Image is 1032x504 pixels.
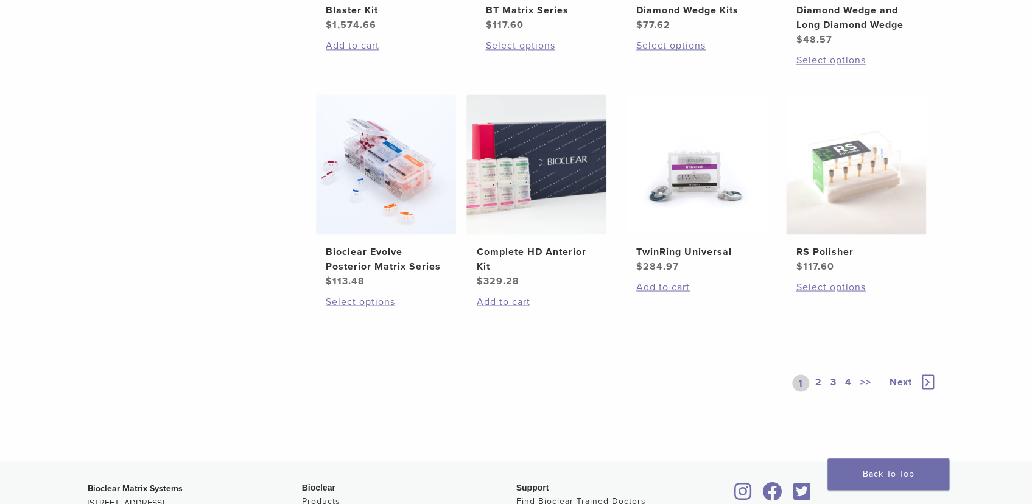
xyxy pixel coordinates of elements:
[796,3,916,32] h2: Diamond Wedge and Long Diamond Wedge
[302,482,335,492] span: Bioclear
[792,374,809,391] a: 1
[759,489,787,501] a: Bioclear
[636,244,757,259] h2: TwinRing Universal
[316,94,456,234] img: Bioclear Evolve Posterior Matrix Series
[326,294,446,309] a: Select options for “Bioclear Evolve Posterior Matrix Series”
[326,275,332,287] span: $
[485,19,492,31] span: $
[476,275,519,287] bdi: 329.28
[636,38,757,53] a: Select options for “Diamond Wedge Kits”
[636,19,670,31] bdi: 77.62
[796,33,832,46] bdi: 48.57
[476,275,483,287] span: $
[636,260,643,272] span: $
[636,19,643,31] span: $
[731,489,756,501] a: Bioclear
[796,260,802,272] span: $
[326,19,332,31] span: $
[326,244,446,273] h2: Bioclear Evolve Posterior Matrix Series
[843,374,854,391] a: 4
[789,489,815,501] a: Bioclear
[796,260,834,272] bdi: 117.60
[796,279,916,294] a: Select options for “RS Polisher”
[516,482,549,492] span: Support
[326,38,446,53] a: Add to cart: “Blaster Kit”
[485,38,606,53] a: Select options for “BT Matrix Series”
[813,374,824,391] a: 2
[786,94,926,234] img: RS Polisher
[828,374,839,391] a: 3
[485,19,523,31] bdi: 117.60
[785,94,927,273] a: RS PolisherRS Polisher $117.60
[326,3,446,18] h2: Blaster Kit
[485,3,606,18] h2: BT Matrix Series
[88,483,183,493] strong: Bioclear Matrix Systems
[636,279,757,294] a: Add to cart: “TwinRing Universal”
[858,374,874,391] a: >>
[636,260,679,272] bdi: 284.97
[466,94,608,288] a: Complete HD Anterior KitComplete HD Anterior Kit $329.28
[476,244,597,273] h2: Complete HD Anterior Kit
[796,244,916,259] h2: RS Polisher
[796,53,916,68] a: Select options for “Diamond Wedge and Long Diamond Wedge”
[476,294,597,309] a: Add to cart: “Complete HD Anterior Kit”
[636,3,757,18] h2: Diamond Wedge Kits
[627,94,767,234] img: TwinRing Universal
[626,94,768,273] a: TwinRing UniversalTwinRing Universal $284.97
[796,33,802,46] span: $
[827,458,949,490] a: Back To Top
[326,275,365,287] bdi: 113.48
[466,94,606,234] img: Complete HD Anterior Kit
[315,94,457,288] a: Bioclear Evolve Posterior Matrix SeriesBioclear Evolve Posterior Matrix Series $113.48
[326,19,376,31] bdi: 1,574.66
[890,376,912,388] span: Next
